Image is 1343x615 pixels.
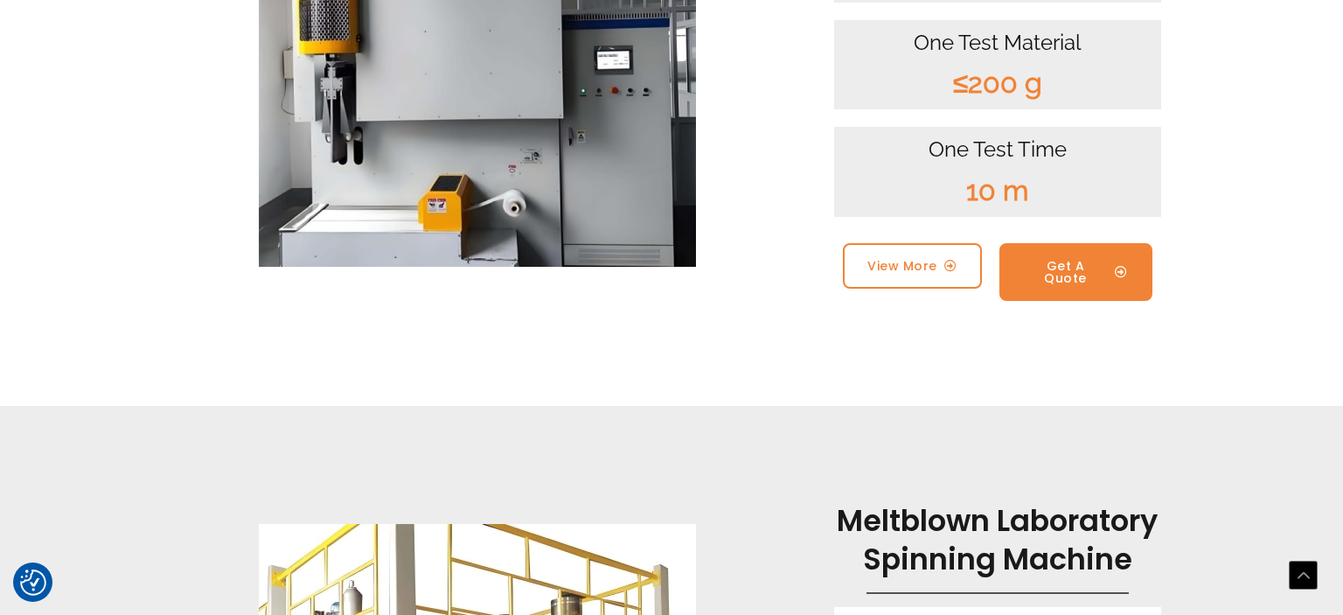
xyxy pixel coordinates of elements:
button: Consent Preferences [20,570,46,596]
span: View More [867,260,936,272]
h2: Meltblown Laboratory Spinning Machine [834,502,1161,578]
div: One Test Material [843,29,1152,56]
div: ≤200 g [843,65,1152,101]
span: Get A Quote [1024,260,1107,284]
a: Get A Quote [999,243,1152,301]
div: 10 m [843,172,1152,209]
div: One Test Time [843,136,1152,163]
a: View More [843,243,982,289]
img: Revisit consent button [20,570,46,596]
